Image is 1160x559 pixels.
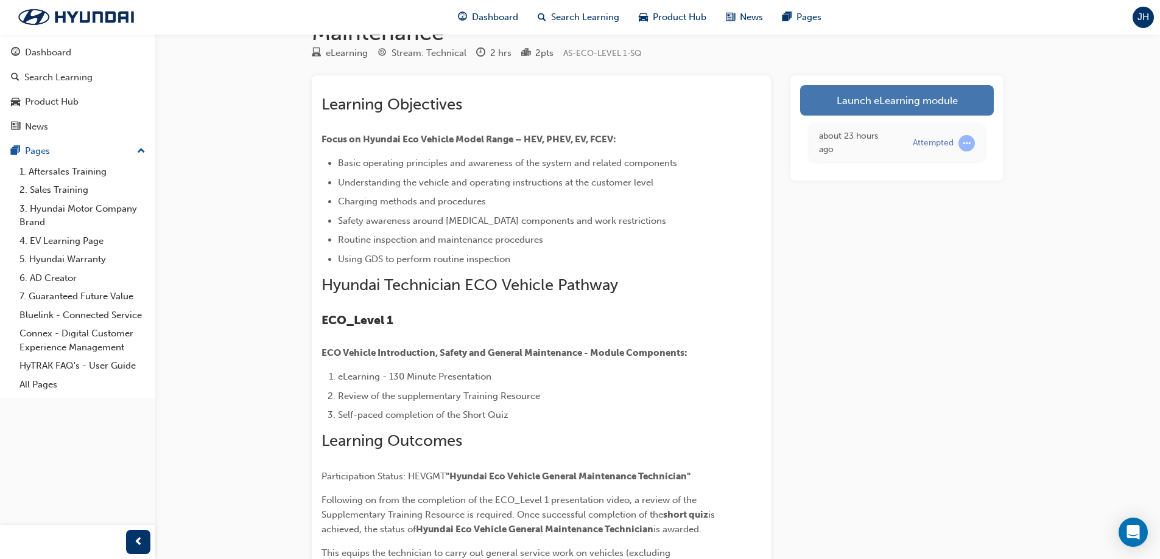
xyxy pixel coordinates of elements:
[11,47,20,58] span: guage-icon
[446,471,691,482] span: "Hyundai Eco Vehicle General Maintenance Technician"
[819,130,895,157] div: Thu Sep 18 2025 14:57:10 GMT+1000 (Australian Eastern Standard Time)
[137,144,146,159] span: up-icon
[25,95,79,109] div: Product Hub
[458,10,467,25] span: guage-icon
[800,85,994,116] a: Launch eLearning module
[416,524,653,535] span: Hyundai Eco Vehicle General Maintenance Technician
[338,234,543,245] span: Routine inspection and maintenance procedures
[25,46,71,60] div: Dashboard
[472,10,518,24] span: Dashboard
[5,91,150,113] a: Product Hub
[322,431,462,450] span: Learning Outcomes
[521,46,554,61] div: Points
[1119,518,1148,547] div: Open Intercom Messenger
[15,232,150,251] a: 4. EV Learning Page
[338,196,486,207] span: Charging methods and procedures
[1137,10,1149,24] span: JH
[322,471,446,482] span: Participation Status: HEVGMT
[312,48,321,59] span: learningResourceType_ELEARNING-icon
[448,5,528,30] a: guage-iconDashboard
[5,116,150,138] a: News
[338,409,508,420] span: Self-paced completion of the Short Quiz
[322,276,618,294] span: Hyundai Technician ECO Vehicle Pathway
[1133,7,1154,28] button: JH
[15,269,150,288] a: 6. AD Creator
[716,5,773,30] a: news-iconNews
[11,72,19,83] span: search-icon
[538,10,546,25] span: search-icon
[338,158,677,168] span: Basic operating principles and awareness of the system and related components
[338,391,540,401] span: Review of the supplementary Training Resource
[24,71,93,85] div: Search Learning
[312,46,368,61] div: Type
[639,10,648,25] span: car-icon
[5,140,150,162] button: Pages
[15,250,150,269] a: 5. Hyundai Warranty
[134,535,143,550] span: prev-icon
[15,181,150,200] a: 2. Sales Training
[378,48,387,59] span: target-icon
[338,177,653,188] span: Understanding the vehicle and operating instructions at the customer level
[322,313,393,327] span: ECO_Level 1
[11,97,20,108] span: car-icon
[521,48,530,59] span: podium-icon
[15,306,150,325] a: Bluelink - Connected Service
[551,10,619,24] span: Search Learning
[563,48,641,58] span: Learning resource code
[528,5,629,30] a: search-iconSearch Learning
[392,46,466,60] div: Stream: Technical
[15,356,150,375] a: HyTRAK FAQ's - User Guide
[15,287,150,306] a: 7. Guaranteed Future Value
[5,66,150,89] a: Search Learning
[15,324,150,356] a: Connex - Digital Customer Experience Management
[629,5,716,30] a: car-iconProduct Hub
[6,4,146,30] img: Trak
[322,347,687,358] span: ECO Vehicle Introduction, Safety and General Maintenance - Module Components:
[740,10,763,24] span: News
[15,375,150,394] a: All Pages
[11,122,20,133] span: news-icon
[958,135,975,151] span: learningRecordVerb_ATTEMPT-icon
[25,120,48,134] div: News
[773,5,831,30] a: pages-iconPages
[535,46,554,60] div: 2 pts
[913,137,954,149] div: Attempted
[490,46,511,60] div: 2 hrs
[15,162,150,181] a: 1. Aftersales Training
[322,134,616,145] span: Focus on Hyundai Eco Vehicle Model Range – HEV, PHEV, EV, FCEV:
[796,10,821,24] span: Pages
[25,144,50,158] div: Pages
[338,254,510,265] span: Using GDS to perform routine inspection
[653,524,701,535] span: is awarded.
[322,95,462,114] span: Learning Objectives
[15,200,150,232] a: 3. Hyundai Motor Company Brand
[11,146,20,157] span: pages-icon
[338,371,491,382] span: eLearning - 130 Minute Presentation
[726,10,735,25] span: news-icon
[326,46,368,60] div: eLearning
[476,48,485,59] span: clock-icon
[5,39,150,140] button: DashboardSearch LearningProduct HubNews
[476,46,511,61] div: Duration
[663,509,708,520] span: short quiz
[338,215,666,226] span: Safety awareness around [MEDICAL_DATA] components and work restrictions
[5,41,150,64] a: Dashboard
[782,10,792,25] span: pages-icon
[322,495,699,520] span: Following on from the completion of the ECO_Level 1 presentation video, a review of the Supplemen...
[378,46,466,61] div: Stream
[653,10,706,24] span: Product Hub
